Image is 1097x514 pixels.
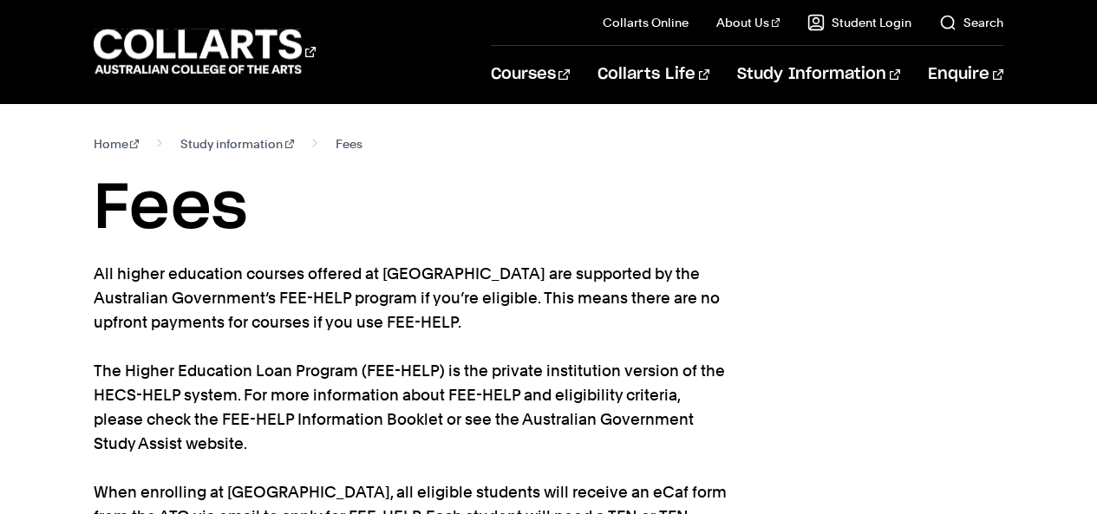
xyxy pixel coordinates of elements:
a: Courses [491,46,570,103]
a: Collarts Life [597,46,709,103]
a: Collarts Online [603,14,689,31]
a: Enquire [928,46,1003,103]
a: Search [939,14,1003,31]
span: Fees [336,132,362,156]
a: Student Login [807,14,911,31]
h1: Fees [94,170,1004,248]
a: Study information [180,132,294,156]
a: About Us [716,14,780,31]
div: Go to homepage [94,27,316,76]
a: Home [94,132,140,156]
a: Study Information [737,46,900,103]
